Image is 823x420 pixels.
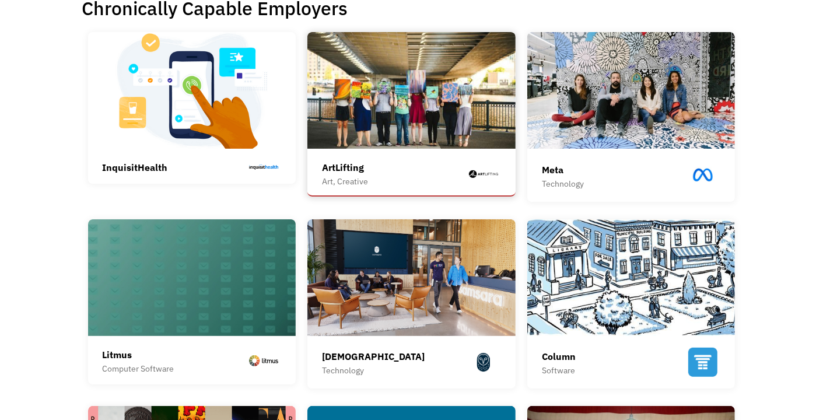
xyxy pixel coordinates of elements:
a: InquisitHealth [88,32,296,184]
div: [DEMOGRAPHIC_DATA] [322,349,425,363]
a: ColumnSoftware [527,219,736,389]
div: Software [542,363,576,377]
a: ArtLiftingArt, Creative [307,32,516,197]
div: Art, Creative [322,174,368,188]
div: Column [542,349,576,363]
div: InquisitHealth [103,160,168,174]
a: MetaTechnology [527,32,736,202]
div: ArtLifting [322,160,368,174]
a: LitmusComputer Software [88,219,296,385]
div: Technology [542,177,584,191]
div: Meta [542,163,584,177]
div: Litmus [103,348,174,362]
div: Computer Software [103,362,174,376]
a: [DEMOGRAPHIC_DATA]Technology [307,219,516,389]
div: Technology [322,363,425,377]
